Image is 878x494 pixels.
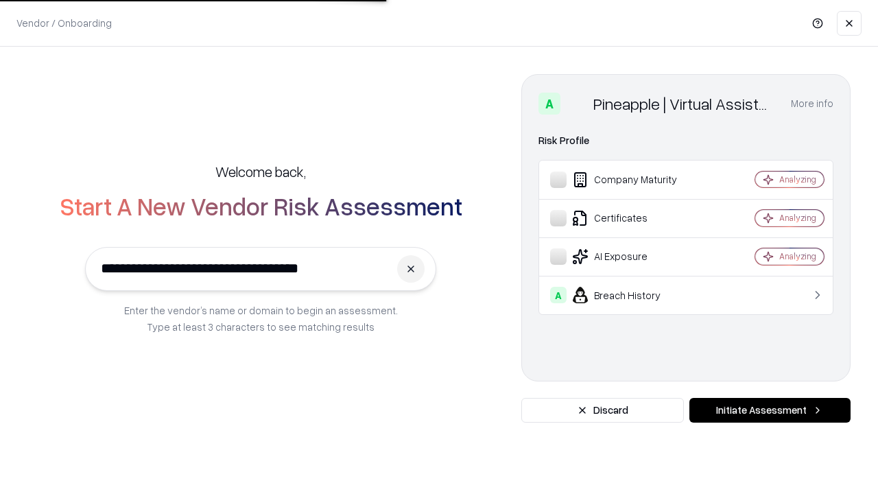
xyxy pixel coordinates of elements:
[779,212,816,224] div: Analyzing
[16,16,112,30] p: Vendor / Onboarding
[550,172,714,188] div: Company Maturity
[538,93,560,115] div: A
[215,162,306,181] h5: Welcome back,
[550,287,567,303] div: A
[779,250,816,262] div: Analyzing
[566,93,588,115] img: Pineapple | Virtual Assistant Agency
[60,192,462,220] h2: Start A New Vendor Risk Assessment
[779,174,816,185] div: Analyzing
[550,287,714,303] div: Breach History
[550,210,714,226] div: Certificates
[689,398,851,423] button: Initiate Assessment
[593,93,774,115] div: Pineapple | Virtual Assistant Agency
[538,132,833,149] div: Risk Profile
[521,398,684,423] button: Discard
[124,302,398,335] p: Enter the vendor’s name or domain to begin an assessment. Type at least 3 characters to see match...
[791,91,833,116] button: More info
[550,248,714,265] div: AI Exposure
